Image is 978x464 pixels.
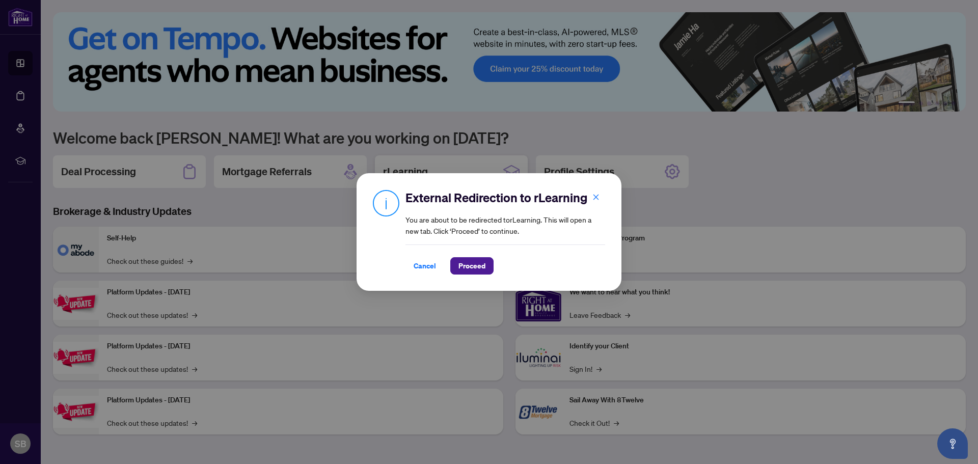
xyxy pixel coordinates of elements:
[937,428,968,459] button: Open asap
[414,258,436,274] span: Cancel
[373,189,399,216] img: Info Icon
[405,257,444,275] button: Cancel
[405,189,605,275] div: You are about to be redirected to rLearning . This will open a new tab. Click ‘Proceed’ to continue.
[450,257,494,275] button: Proceed
[405,189,605,206] h2: External Redirection to rLearning
[458,258,485,274] span: Proceed
[592,194,600,201] span: close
